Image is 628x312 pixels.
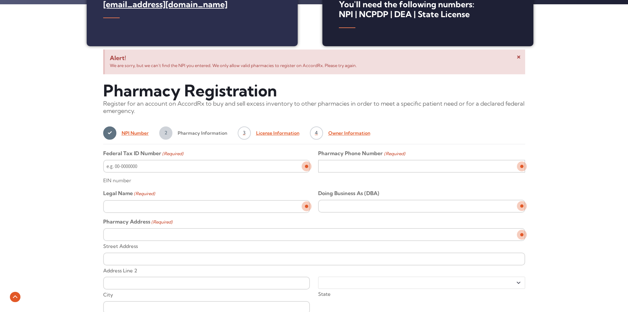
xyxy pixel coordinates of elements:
span: (Required) [162,150,183,157]
p: Register for an account on AccordRx to buy and sell excess inventory to other pharmacies in order... [103,100,525,114]
label: Address Line 2 [103,265,525,274]
span: We are sorry, but we can’t find the NPI you entered. We only allow valid pharmacies to register o... [110,63,357,68]
span: Pharmacy Information [172,126,227,140]
span: 4 [310,126,323,140]
span: NPI Number [116,126,149,140]
div: EIN number [103,173,310,184]
span: 2 [159,126,172,140]
label: Pharmacy Phone Number [318,150,405,157]
a: 1NPI Number [103,126,149,140]
label: State [318,289,525,298]
span: 3 [238,126,251,140]
span: × [517,52,521,62]
label: Federal Tax ID Number [103,150,183,157]
span: 1 [103,126,116,140]
label: Legal Name [103,190,155,197]
a: 4Owner Information [310,126,370,140]
span: (Required) [383,150,405,157]
a: 3License Information [238,126,299,140]
span: Owner Information [323,126,370,140]
h2: Pharmacy Registration [103,81,525,100]
label: City [103,290,310,298]
span: (Required) [133,190,155,197]
legend: Pharmacy Address [103,218,172,226]
input: e.g. 00-0000000 [103,160,310,173]
span: License Information [251,126,299,140]
label: Street Address [103,241,525,250]
span: (Required) [151,219,172,226]
button: Dismiss this alert. [516,53,522,61]
span: Alert! [110,54,520,62]
label: Doing Business As (DBA) [318,190,379,197]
